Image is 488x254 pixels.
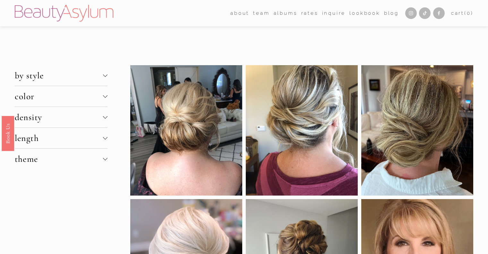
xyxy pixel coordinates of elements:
span: about [230,9,249,18]
span: 0 [467,10,471,16]
span: ( ) [464,10,473,16]
a: folder dropdown [253,8,270,18]
a: TikTok [419,7,431,19]
a: albums [274,8,297,18]
a: Instagram [405,7,417,19]
span: length [15,133,103,144]
button: color [15,86,107,107]
a: folder dropdown [230,8,249,18]
button: length [15,128,107,148]
span: theme [15,153,103,164]
span: density [15,112,103,123]
a: 0 items in cart [451,9,474,18]
a: Rates [301,8,318,18]
button: by style [15,65,107,86]
img: Beauty Asylum | Bridal Hair &amp; Makeup Charlotte &amp; Atlanta [15,5,113,22]
span: color [15,91,103,102]
a: Lookbook [349,8,380,18]
span: team [253,9,270,18]
a: Book Us [2,116,14,151]
button: density [15,107,107,127]
a: Facebook [433,7,445,19]
a: Inquire [322,8,346,18]
a: Blog [384,8,399,18]
button: theme [15,149,107,169]
span: by style [15,70,103,81]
